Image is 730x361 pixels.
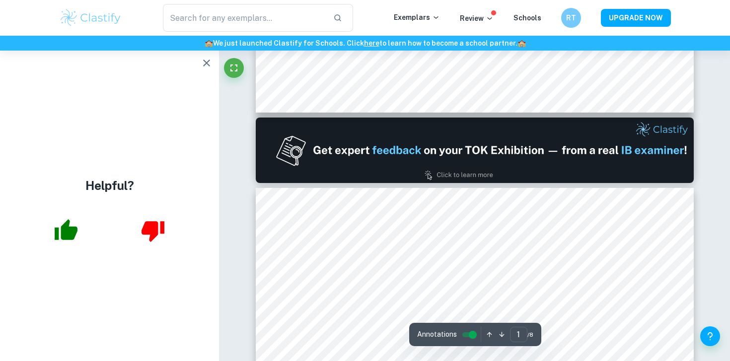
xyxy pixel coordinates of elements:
[163,4,325,32] input: Search for any exemplars...
[527,330,533,339] span: / 8
[256,118,694,183] img: Ad
[2,38,728,49] h6: We just launched Clastify for Schools. Click to learn how to become a school partner.
[601,9,671,27] button: UPGRADE NOW
[59,8,122,28] img: Clastify logo
[417,329,457,340] span: Annotations
[460,13,494,24] p: Review
[513,14,541,22] a: Schools
[566,12,577,23] h6: RT
[364,39,379,47] a: here
[85,177,134,194] h4: Helpful?
[561,8,581,28] button: RT
[700,326,720,346] button: Help and Feedback
[517,39,526,47] span: 🏫
[394,12,440,23] p: Exemplars
[224,58,244,78] button: Fullscreen
[205,39,213,47] span: 🏫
